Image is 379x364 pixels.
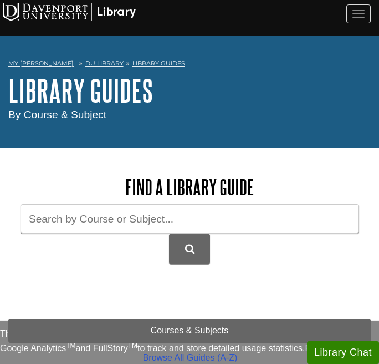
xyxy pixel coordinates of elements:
a: My [PERSON_NAME] [8,59,74,68]
button: Library Chat [307,341,379,364]
input: Search by Course or Subject... [21,204,359,234]
a: DU Library [85,59,124,67]
h1: Library Guides [8,74,371,107]
img: Davenport University Logo [3,3,136,21]
h2: Find a Library Guide [8,176,371,199]
i: Search Library Guides [185,244,194,254]
a: Library Guides [132,59,185,67]
div: By Course & Subject [8,107,371,123]
nav: breadcrumb [8,56,371,74]
a: Courses & Subjects [8,318,371,343]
